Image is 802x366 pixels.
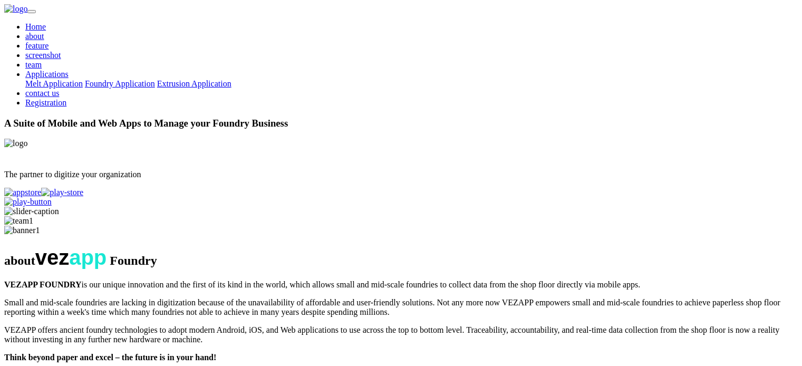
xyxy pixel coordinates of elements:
[110,254,157,267] span: Foundry
[25,70,69,79] a: Applications
[4,280,798,290] p: is our unique innovation and the first of its kind in the world, which allows small and mid-scale...
[25,89,59,98] a: contact us
[4,118,798,129] h3: A Suite of Mobile and Web Apps to Manage your Foundry Business
[4,353,216,362] b: Think beyond paper and excel – the future is in your hand!
[157,79,231,88] a: Extrusion Application
[25,22,46,31] a: Home
[25,60,42,69] a: team
[27,10,36,13] button: Toggle navigation
[25,41,49,50] a: feature
[4,4,27,14] img: logo
[69,246,107,269] span: app
[25,79,798,89] div: Applications
[4,197,52,207] img: play-button
[4,188,41,197] img: appstore
[25,51,61,60] a: screenshot
[4,216,33,226] img: team1
[4,325,798,344] p: VEZAPP offers ancient foundry technologies to adopt modern Android, iOS, and Web applications to ...
[4,139,27,148] img: logo
[4,280,82,289] b: VEZAPP FOUNDRY
[41,188,83,197] img: play-store
[25,32,44,41] a: about
[25,98,66,107] a: Registration
[4,170,798,179] p: The partner to digitize your organization
[4,298,798,317] p: Small and mid-scale foundries are lacking in digitization because of the unavailability of afford...
[85,79,155,88] a: Foundry Application
[4,246,798,269] h2: about
[35,246,70,269] span: vez
[4,226,40,235] img: banner1
[4,207,59,216] img: slider-caption
[25,79,83,88] a: Melt Application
